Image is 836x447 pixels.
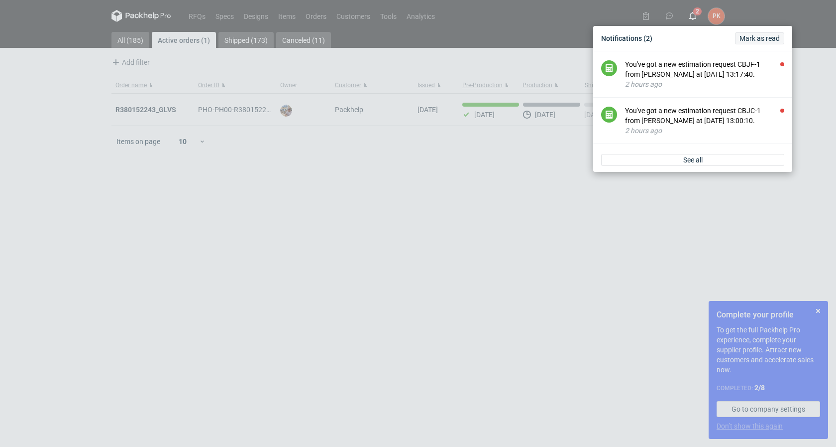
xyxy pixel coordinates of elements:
div: Notifications (2) [597,30,788,47]
button: Mark as read [735,32,784,44]
div: You've got a new estimation request CBJF-1 from [PERSON_NAME] at [DATE] 13:17:40. [625,59,784,79]
a: See all [601,154,784,166]
span: Mark as read [739,35,780,42]
div: 2 hours ago [625,79,784,89]
div: 2 hours ago [625,126,784,136]
div: You've got a new estimation request CBJC-1 from [PERSON_NAME] at [DATE] 13:00:10. [625,106,784,126]
button: You've got a new estimation request CBJC-1 from [PERSON_NAME] at [DATE] 13:00:10.2 hours ago [625,106,784,136]
span: See all [683,156,703,163]
button: You've got a new estimation request CBJF-1 from [PERSON_NAME] at [DATE] 13:17:40.2 hours ago [625,59,784,89]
